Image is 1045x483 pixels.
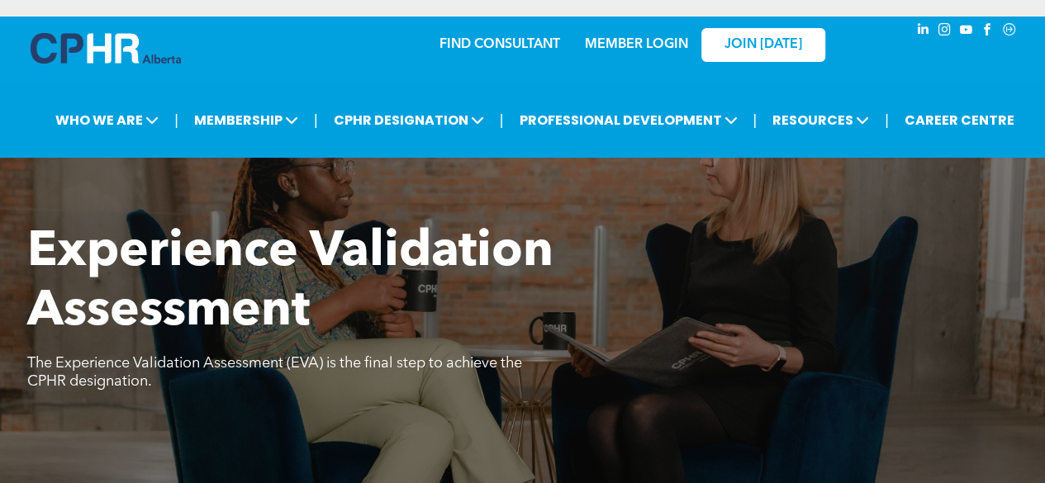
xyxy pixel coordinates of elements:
li: | [885,103,889,137]
a: FIND CONSULTANT [439,38,560,51]
a: linkedin [914,21,933,43]
a: instagram [936,21,954,43]
span: The Experience Validation Assessment (EVA) is the final step to achieve the CPHR designation. [27,356,522,389]
a: facebook [979,21,997,43]
span: JOIN [DATE] [724,37,802,53]
span: RESOURCES [767,105,874,135]
a: CAREER CENTRE [900,105,1019,135]
span: MEMBERSHIP [189,105,303,135]
li: | [753,103,757,137]
li: | [174,103,178,137]
a: youtube [957,21,976,43]
span: CPHR DESIGNATION [329,105,489,135]
li: | [314,103,318,137]
span: PROFESSIONAL DEVELOPMENT [514,105,742,135]
a: Social network [1000,21,1019,43]
img: A blue and white logo for cp alberta [31,33,181,64]
span: WHO WE ARE [50,105,164,135]
li: | [500,103,504,137]
span: Experience Validation Assessment [27,228,553,337]
a: MEMBER LOGIN [585,38,688,51]
a: JOIN [DATE] [701,28,825,62]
